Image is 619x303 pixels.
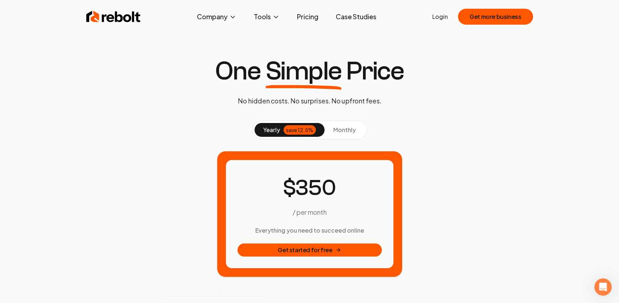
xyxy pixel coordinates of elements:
p: No hidden costs. No surprises. No upfront fees. [238,96,381,106]
button: yearlysave 12.5% [255,123,325,137]
iframe: Intercom live chat [594,278,612,296]
h3: Everything you need to succeed online [238,226,382,235]
span: Simple [265,58,342,84]
img: Rebolt Logo [86,9,141,24]
a: Login [432,12,448,21]
button: Company [191,9,242,24]
button: monthly [325,123,364,137]
p: / per month [293,207,326,217]
button: Get more business [458,9,533,25]
span: yearly [263,126,280,134]
button: Tools [248,9,285,24]
span: monthly [333,126,356,134]
button: Get started for free [238,243,382,257]
a: Pricing [291,9,324,24]
h1: One Price [215,58,404,84]
a: Case Studies [330,9,382,24]
div: save 12.5% [284,125,316,135]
